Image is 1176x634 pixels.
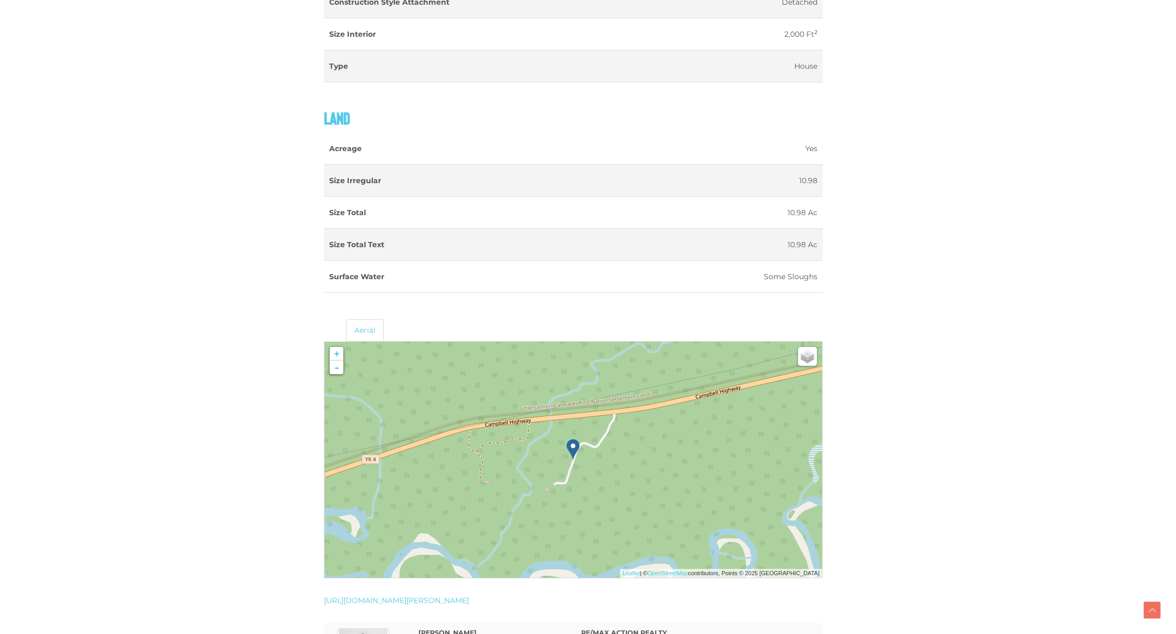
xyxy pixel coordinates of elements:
[421,395,555,529] img: 9106.png
[576,228,823,260] td: 10.98 Ac
[576,260,823,292] td: Some Sloughs
[566,439,580,460] img: marker-icon-default.png
[647,570,688,576] a: OpenStreetMap
[329,144,362,153] strong: Acreage
[634,18,823,50] td: 2,000 Ft
[689,395,824,529] img: 9106.png
[623,570,640,576] a: Leaflet
[576,164,823,196] td: 10.98
[329,61,348,71] strong: Type
[576,196,823,228] td: 10.98 Ac
[329,176,381,185] strong: Size Irregular
[620,569,822,578] div: | © contributors, Points © 2025 [GEOGRAPHIC_DATA]
[346,319,384,341] a: Aerial
[634,50,823,82] td: House
[329,29,376,39] strong: Size Interior
[555,395,689,529] img: 9106.png
[286,395,421,529] img: 9106.png
[814,29,817,36] sup: 2
[798,347,817,366] a: Layers
[329,240,384,249] strong: Size Total Text
[330,361,343,374] a: -
[330,347,343,361] a: +
[324,109,823,127] h3: Land
[324,596,469,605] a: [URL][DOMAIN_NAME][PERSON_NAME]
[329,208,366,217] strong: Size Total
[329,272,384,281] strong: Surface Water
[576,133,823,165] td: Yes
